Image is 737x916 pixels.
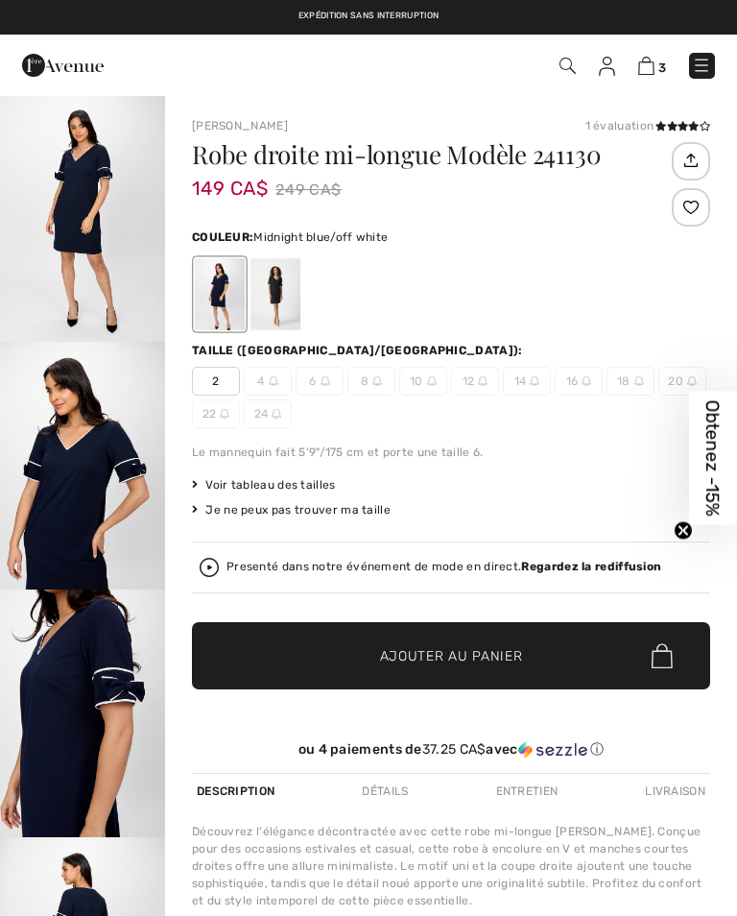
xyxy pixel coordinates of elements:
[380,646,523,666] span: Ajouter au panier
[321,376,330,386] img: ring-m.svg
[192,342,527,359] div: Taille ([GEOGRAPHIC_DATA]/[GEOGRAPHIC_DATA]):
[582,376,591,386] img: ring-m.svg
[491,774,563,808] div: Entretien
[675,144,706,177] img: Partagez
[192,367,240,396] span: 2
[692,56,711,75] img: Menu
[652,643,673,668] img: Bag.svg
[253,230,388,244] span: Midnight blue/off white
[687,376,697,386] img: ring-m.svg
[634,376,644,386] img: ring-m.svg
[347,367,395,396] span: 8
[272,409,281,419] img: ring-m.svg
[599,57,615,76] img: Mes infos
[192,741,710,765] div: ou 4 paiements de37.25 CA$avecSezzle Cliquez pour en savoir plus sur Sezzle
[192,119,288,133] a: [PERSON_NAME]
[518,741,587,759] img: Sezzle
[192,741,710,759] div: ou 4 paiements de avec
[530,376,539,386] img: ring-m.svg
[422,741,487,758] span: 37.25 CA$
[200,558,219,577] img: Regardez la rediffusion
[192,501,710,518] div: Je ne peux pas trouver ma taille
[275,176,342,205] span: 249 CA$
[226,561,661,573] div: Presenté dans notre événement de mode en direct.
[192,823,710,909] div: Découvrez l'élégance décontractée avec cette robe mi-longue [PERSON_NAME]. Conçue pour des occasi...
[250,258,300,330] div: Noir/Blanc Cassé
[192,399,240,428] span: 22
[192,774,279,808] div: Description
[478,376,487,386] img: ring-m.svg
[638,57,654,75] img: Panier d'achat
[296,367,344,396] span: 6
[244,399,292,428] span: 24
[244,367,292,396] span: 4
[192,142,667,167] h1: Robe droite mi-longue Modèle 241130
[658,60,666,75] span: 3
[658,367,706,396] span: 20
[220,409,229,419] img: ring-m.svg
[559,58,576,74] img: Recherche
[192,230,253,244] span: Couleur:
[195,258,245,330] div: Midnight blue/off white
[192,476,336,494] span: Voir tableau des tailles
[451,367,499,396] span: 12
[521,560,661,573] strong: Regardez la rediffusion
[585,117,710,134] div: 1 évaluation
[22,46,104,84] img: 1ère Avenue
[503,367,551,396] span: 14
[269,376,278,386] img: ring-m.svg
[357,774,413,808] div: Détails
[689,392,737,525] div: Obtenez -15%Close teaser
[640,774,710,808] div: Livraison
[192,622,710,689] button: Ajouter au panier
[192,444,710,461] div: Le mannequin fait 5'9"/175 cm et porte une taille 6.
[372,376,382,386] img: ring-m.svg
[399,367,447,396] span: 10
[427,376,437,386] img: ring-m.svg
[606,367,654,396] span: 18
[702,400,725,517] span: Obtenez -15%
[555,367,603,396] span: 16
[22,57,104,73] a: 1ère Avenue
[192,157,268,200] span: 149 CA$
[674,521,693,541] button: Close teaser
[638,56,666,76] a: 3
